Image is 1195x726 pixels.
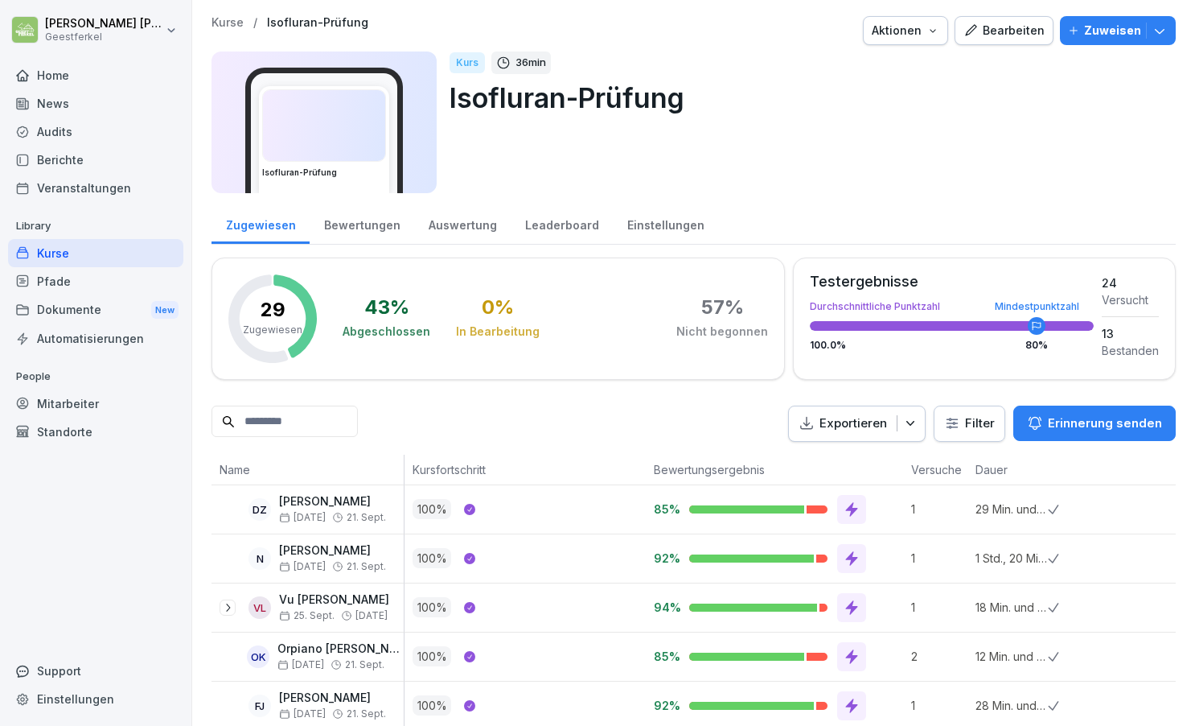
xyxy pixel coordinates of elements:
[911,599,967,616] p: 1
[654,461,895,478] p: Bewertungsergebnis
[279,544,386,558] p: [PERSON_NAME]
[613,203,718,244] a: Einstellungen
[1048,415,1162,432] p: Erinnerung senden
[8,295,183,325] div: Dokumente
[279,561,326,572] span: [DATE]
[8,364,183,390] p: People
[676,324,768,340] div: Nicht begonnen
[911,550,967,567] p: 1
[248,695,271,717] div: FJ
[975,697,1048,714] p: 28 Min. und 22 Sek.
[1102,342,1159,359] div: Bestanden
[248,498,271,521] div: DZ
[1102,274,1159,291] div: 24
[911,501,967,518] p: 1
[975,501,1048,518] p: 29 Min. und 58 Sek.
[8,418,183,446] a: Standorte
[247,646,269,668] div: OK
[8,146,183,174] a: Berichte
[788,406,926,442] button: Exportieren
[8,118,183,146] a: Audits
[413,646,451,666] p: 100 %
[279,691,386,705] p: [PERSON_NAME]
[253,16,257,30] p: /
[347,708,386,720] span: 21. Sept.
[515,55,546,71] p: 36 min
[944,415,995,431] div: Filter
[277,642,404,656] p: Orpiano [PERSON_NAME]
[701,298,744,317] div: 57 %
[810,274,1094,289] div: Testergebnisse
[413,461,638,478] p: Kursfortschritt
[975,599,1048,616] p: 18 Min. und 58 Sek.
[310,203,414,244] a: Bewertungen
[277,659,324,670] span: [DATE]
[1013,406,1176,441] button: Erinnerung senden
[911,697,967,714] p: 1
[975,461,1040,478] p: Dauer
[654,649,676,664] p: 85%
[8,657,183,685] div: Support
[654,698,676,713] p: 92%
[413,548,451,568] p: 100 %
[654,551,676,566] p: 92%
[343,324,430,340] div: Abgeschlossen
[1102,325,1159,342] div: 13
[8,89,183,118] div: News
[934,406,1004,441] button: Filter
[279,495,386,509] p: [PERSON_NAME]
[243,323,302,337] p: Zugewiesen
[8,390,183,418] a: Mitarbeiter
[413,597,451,617] p: 100 %
[8,295,183,325] a: DokumenteNew
[8,61,183,89] a: Home
[414,203,511,244] a: Auswertung
[911,648,967,665] p: 2
[8,324,183,353] a: Automatisierungen
[8,267,183,295] a: Pfade
[654,600,676,615] p: 94%
[347,561,386,572] span: 21. Sept.
[450,77,1163,118] p: Isofluran-Prüfung
[262,167,386,179] h3: Isofluran-Prüfung
[1060,16,1176,45] button: Zuweisen
[45,31,162,43] p: Geestferkel
[810,302,1094,311] div: Durchschnittliche Punktzahl
[819,415,887,433] p: Exportieren
[355,610,388,621] span: [DATE]
[8,174,183,202] div: Veranstaltungen
[248,596,271,619] div: VL
[863,16,948,45] button: Aktionen
[1084,22,1141,39] p: Zuweisen
[267,16,368,30] p: Isofluran-Prüfung
[911,461,959,478] p: Versuche
[1025,340,1048,350] div: 80 %
[482,298,514,317] div: 0 %
[151,301,179,320] div: New
[975,550,1048,567] p: 1 Std., 20 Min. und 9 Sek.
[8,685,183,713] a: Einstellungen
[654,501,676,517] p: 85%
[8,239,183,267] div: Kurse
[211,16,244,30] a: Kurse
[872,22,939,39] div: Aktionen
[810,340,1094,350] div: 100.0 %
[955,16,1053,45] button: Bearbeiten
[347,512,386,523] span: 21. Sept.
[511,203,613,244] a: Leaderboard
[279,593,389,607] p: Vu [PERSON_NAME]
[456,324,540,340] div: In Bearbeitung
